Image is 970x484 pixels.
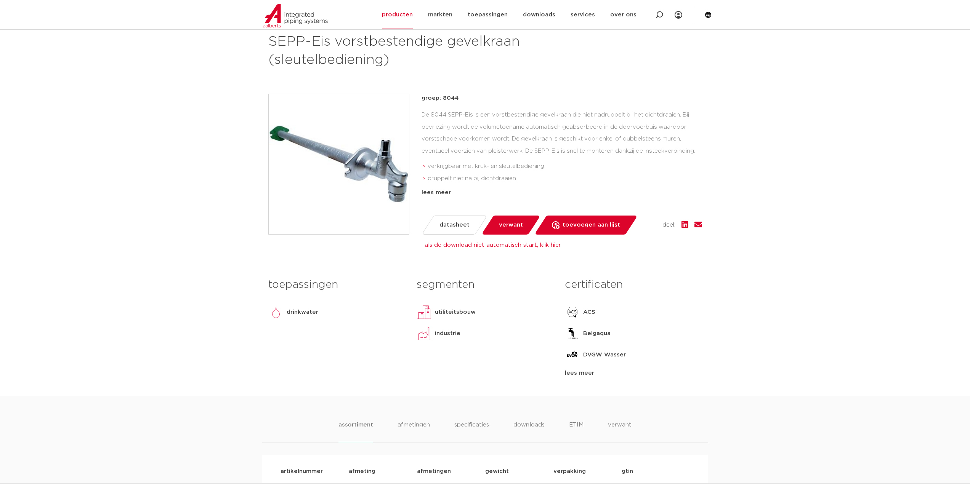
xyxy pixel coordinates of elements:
[454,420,489,442] li: specificaties
[565,347,580,363] img: DVGW Wasser
[417,326,432,341] img: industrie
[281,467,349,476] p: artikelnummer
[428,173,702,185] li: druppelt niet na bij dichtdraaien
[583,329,611,338] p: Belgaqua
[421,216,487,235] a: datasheet
[268,277,405,292] h3: toepassingen
[583,308,595,317] p: ACS
[338,420,373,442] li: assortiment
[269,94,409,234] img: Product Image for SEPP-Eis vorstbestendige gevelkraan (sleutelbediening)
[422,109,702,185] div: De 8044 SEPP-Eis is een vorstbestendige gevelkraan die niet nadruppelt bij het dichtdraaien. Bij ...
[565,305,580,320] img: ACS
[268,305,284,320] img: drinkwater
[428,160,702,173] li: verkrijgbaar met kruk- en sleutelbediening.
[622,467,690,476] p: gtin
[417,467,485,476] p: afmetingen
[417,305,432,320] img: utiliteitsbouw
[485,467,553,476] p: gewicht
[349,467,417,476] p: afmeting
[481,216,540,235] a: verwant
[583,350,626,359] p: DVGW Wasser
[553,467,622,476] p: verpakking
[268,33,555,69] h1: SEPP-Eis vorstbestendige gevelkraan (sleutelbediening)
[499,219,523,231] span: verwant
[417,277,553,292] h3: segmenten
[565,326,580,341] img: Belgaqua
[428,185,702,197] li: eenvoudige en snelle montage dankzij insteekverbinding
[675,6,682,23] div: my IPS
[565,277,702,292] h3: certificaten
[398,420,430,442] li: afmetingen
[422,188,702,197] div: lees meer
[435,308,476,317] p: utiliteitsbouw
[662,220,675,230] span: deel:
[287,308,318,317] p: drinkwater
[425,242,561,248] a: als de download niet automatisch start, klik hier
[513,420,545,442] li: downloads
[435,329,460,338] p: industrie
[569,420,584,442] li: ETIM
[565,369,702,378] div: lees meer
[563,219,620,231] span: toevoegen aan lijst
[439,219,470,231] span: datasheet
[422,94,702,103] p: groep: 8044
[608,420,632,442] li: verwant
